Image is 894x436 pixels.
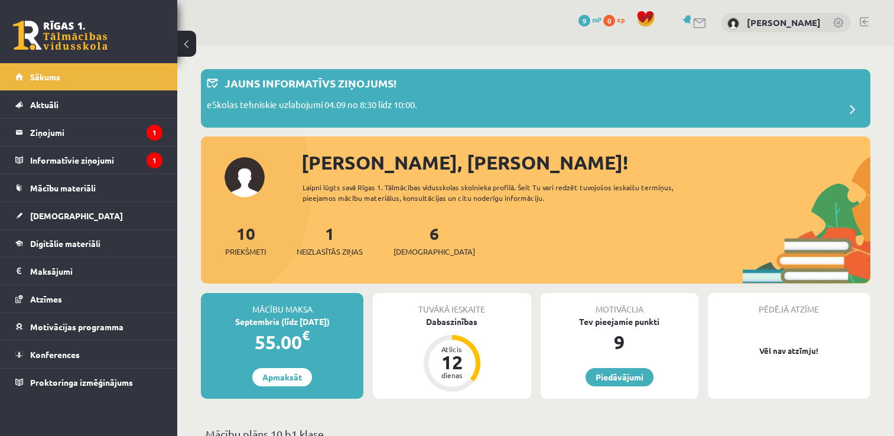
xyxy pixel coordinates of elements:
span: [DEMOGRAPHIC_DATA] [394,246,475,258]
div: 9 [541,328,698,356]
a: Proktoringa izmēģinājums [15,369,162,396]
div: Mācību maksa [201,293,363,315]
a: Sākums [15,63,162,90]
span: Priekšmeti [225,246,266,258]
span: Digitālie materiāli [30,238,100,249]
a: 9 mP [578,15,602,24]
span: 0 [603,15,615,27]
a: Apmaksāt [252,368,312,386]
div: 12 [434,353,470,372]
div: [PERSON_NAME], [PERSON_NAME]! [301,148,870,177]
div: Motivācija [541,293,698,315]
span: Mācību materiāli [30,183,96,193]
p: Jauns informatīvs ziņojums! [225,75,396,91]
a: Atzīmes [15,285,162,313]
span: Atzīmes [30,294,62,304]
a: Jauns informatīvs ziņojums! eSkolas tehniskie uzlabojumi 04.09 no 8:30 līdz 10:00. [207,75,864,122]
div: Pēdējā atzīme [708,293,870,315]
span: Konferences [30,349,80,360]
span: Motivācijas programma [30,321,123,332]
span: mP [592,15,602,24]
a: Informatīvie ziņojumi1 [15,147,162,174]
span: Aktuāli [30,99,58,110]
span: Proktoringa izmēģinājums [30,377,133,388]
legend: Informatīvie ziņojumi [30,147,162,174]
div: Tev pieejamie punkti [541,315,698,328]
span: xp [617,15,625,24]
span: 9 [578,15,590,27]
legend: Ziņojumi [30,119,162,146]
div: dienas [434,372,470,379]
span: Sākums [30,71,60,82]
a: 6[DEMOGRAPHIC_DATA] [394,223,475,258]
span: [DEMOGRAPHIC_DATA] [30,210,123,221]
a: Digitālie materiāli [15,230,162,257]
a: Rīgas 1. Tālmācības vidusskola [13,21,108,50]
a: 10Priekšmeti [225,223,266,258]
a: Dabaszinības Atlicis 12 dienas [373,315,531,393]
legend: Maksājumi [30,258,162,285]
a: Motivācijas programma [15,313,162,340]
a: Aktuāli [15,91,162,118]
span: € [302,327,310,344]
a: [DEMOGRAPHIC_DATA] [15,202,162,229]
div: Dabaszinības [373,315,531,328]
div: Septembris (līdz [DATE]) [201,315,363,328]
div: Tuvākā ieskaite [373,293,531,315]
i: 1 [147,125,162,141]
i: 1 [147,152,162,168]
p: eSkolas tehniskie uzlabojumi 04.09 no 8:30 līdz 10:00. [207,98,417,115]
img: Andris Anžans [727,18,739,30]
a: 1Neizlasītās ziņas [297,223,363,258]
div: 55.00 [201,328,363,356]
a: Mācību materiāli [15,174,162,201]
div: Atlicis [434,346,470,353]
a: 0 xp [603,15,630,24]
div: Laipni lūgts savā Rīgas 1. Tālmācības vidusskolas skolnieka profilā. Šeit Tu vari redzēt tuvojošo... [303,182,704,203]
a: [PERSON_NAME] [747,17,821,28]
span: Neizlasītās ziņas [297,246,363,258]
a: Maksājumi [15,258,162,285]
p: Vēl nav atzīmju! [714,345,864,357]
a: Konferences [15,341,162,368]
a: Piedāvājumi [586,368,654,386]
a: Ziņojumi1 [15,119,162,146]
